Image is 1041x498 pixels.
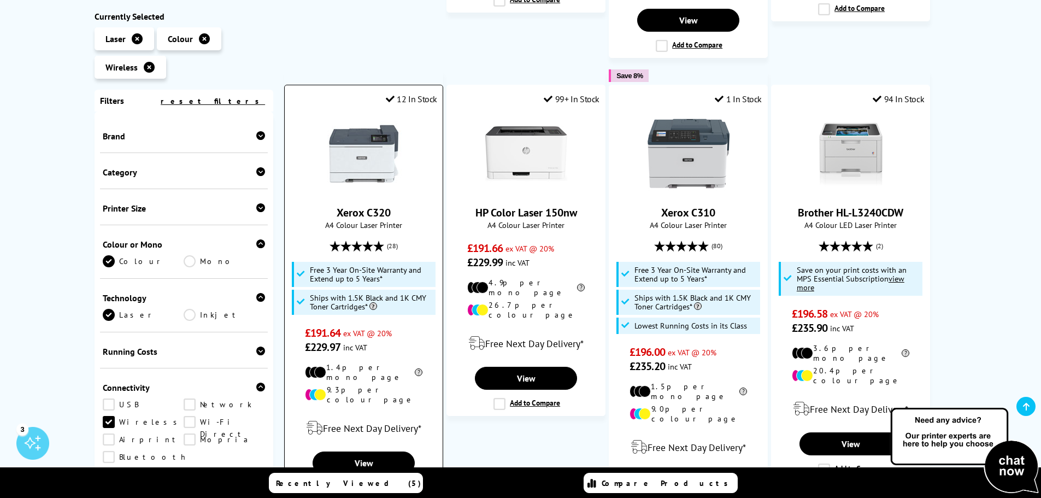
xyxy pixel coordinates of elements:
span: ex VAT @ 20% [668,347,716,358]
div: Connectivity [103,382,266,393]
a: Brother HL-L3240CDW [810,186,892,197]
div: 94 In Stock [873,93,924,104]
a: USB [103,399,184,411]
img: Brother HL-L3240CDW [810,113,892,195]
div: modal_delivery [290,413,437,443]
span: Lowest Running Costs in its Class [634,321,747,330]
label: Add to Compare [818,464,885,476]
a: Compare Products [584,473,738,493]
div: Brand [103,131,266,142]
span: Laser [105,33,126,44]
span: A4 Colour Laser Printer [615,220,762,230]
a: HP Color Laser 150nw [485,186,567,197]
a: Laser [103,309,184,321]
li: 4.9p per mono page [467,278,585,297]
span: Free 3 Year On-Site Warranty and Extend up to 5 Years* [310,266,433,283]
a: Xerox C310 [661,206,715,220]
span: Ships with 1.5K Black and 1K CMY Toner Cartridges* [634,294,758,311]
li: 9.3p per colour page [305,385,422,405]
span: A4 Colour Laser Printer [452,220,599,230]
span: £191.66 [467,241,503,255]
span: ex VAT @ 20% [343,328,392,338]
li: 20.4p per colour page [792,366,909,385]
a: Xerox C320 [323,186,405,197]
div: 99+ In Stock [544,93,599,104]
img: Xerox C310 [648,113,730,195]
div: Printer Size [103,203,266,214]
span: inc VAT [830,323,854,333]
a: View [475,367,577,390]
div: 1 In Stock [715,93,762,104]
span: £235.20 [630,359,665,373]
span: (80) [711,236,722,256]
li: 9.0p per colour page [630,404,747,424]
li: 26.7p per colour page [467,300,585,320]
span: £196.58 [792,307,827,321]
div: Currently Selected [95,11,274,22]
span: Colour [168,33,193,44]
div: Category [103,167,266,178]
div: 12 In Stock [386,93,437,104]
span: inc VAT [505,257,530,268]
u: view more [797,273,904,292]
a: Mopria [184,433,265,446]
span: Ships with 1.5K Black and 1K CMY Toner Cartridges* [310,294,433,311]
div: Colour or Mono [103,239,266,250]
li: 1.5p per mono page [630,382,747,401]
span: Recently Viewed (5) [276,478,421,488]
span: ex VAT @ 20% [830,309,879,319]
a: Mono [184,255,265,267]
span: Save 8% [616,72,643,80]
span: £229.99 [467,255,503,269]
img: Open Live Chat window [888,406,1041,496]
span: (2) [876,236,883,256]
a: Wireless [103,416,184,428]
a: Brother HL-L3240CDW [798,206,903,220]
span: (28) [387,236,398,256]
span: Compare Products [602,478,734,488]
div: Technology [103,292,266,303]
span: Wireless [105,62,138,73]
a: Inkjet [184,309,265,321]
a: View [637,9,739,32]
label: Add to Compare [656,40,722,52]
div: 3 [16,423,28,435]
button: Save 8% [609,69,648,82]
li: 3.6p per mono page [792,343,909,363]
span: £196.00 [630,345,665,359]
div: Running Costs [103,346,266,357]
a: Colour [103,255,184,267]
a: Network [184,399,265,411]
span: A4 Colour LED Laser Printer [777,220,924,230]
a: Xerox C310 [648,186,730,197]
div: modal_delivery [452,328,599,359]
a: View [799,432,901,455]
span: £229.97 [305,340,340,354]
span: Filters [100,95,124,106]
div: modal_delivery [615,432,762,462]
li: 1.4p per mono page [305,362,422,382]
a: Bluetooth [103,451,188,463]
span: inc VAT [668,361,692,372]
div: modal_delivery [777,394,924,424]
span: £235.90 [792,321,827,335]
img: Xerox C320 [323,113,405,195]
span: Free 3 Year On-Site Warranty and Extend up to 5 Years* [634,266,758,283]
a: View [313,452,414,474]
a: Wi-Fi Direct [184,416,265,428]
label: Add to Compare [818,3,885,15]
img: HP Color Laser 150nw [485,113,567,195]
span: A4 Colour Laser Printer [290,220,437,230]
a: Airprint [103,433,184,446]
a: HP Color Laser 150nw [475,206,577,220]
span: inc VAT [343,342,367,353]
span: £191.64 [305,326,340,340]
span: Save on your print costs with an MPS Essential Subscription [797,265,907,292]
a: Xerox C320 [337,206,391,220]
label: Add to Compare [493,398,560,410]
span: ex VAT @ 20% [505,243,554,254]
a: reset filters [161,96,265,106]
a: Recently Viewed (5) [269,473,423,493]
